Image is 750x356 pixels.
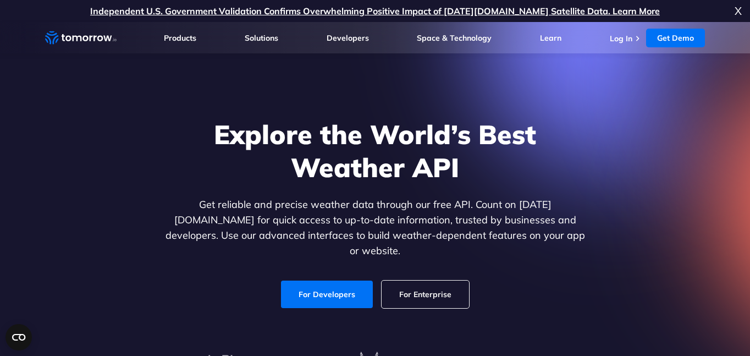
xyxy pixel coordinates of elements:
a: Learn [540,33,561,43]
a: Get Demo [646,29,705,47]
a: Solutions [245,33,278,43]
a: Log In [610,34,632,43]
a: For Enterprise [382,281,469,308]
a: Products [164,33,196,43]
p: Get reliable and precise weather data through our free API. Count on [DATE][DOMAIN_NAME] for quic... [163,197,587,259]
button: Open CMP widget [5,324,32,350]
a: Home link [45,30,117,46]
a: Space & Technology [417,33,492,43]
a: For Developers [281,281,373,308]
a: Developers [327,33,369,43]
h1: Explore the World’s Best Weather API [163,118,587,184]
a: Independent U.S. Government Validation Confirms Overwhelming Positive Impact of [DATE][DOMAIN_NAM... [90,6,660,17]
